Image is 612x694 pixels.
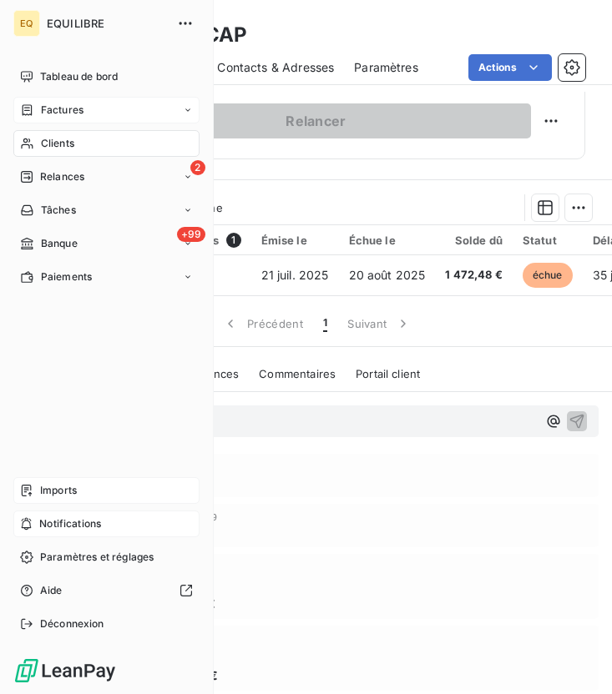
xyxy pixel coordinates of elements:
[13,163,200,190] a: 2Relances
[13,63,200,90] a: Tableau de bord
[191,367,239,380] span: Relances
[40,616,104,631] span: Déconnexion
[41,136,74,151] span: Clients
[13,544,200,571] a: Paramètres et réglages
[354,59,418,76] span: Paramètres
[261,234,329,247] div: Émise le
[349,268,426,282] span: 20 août 2025
[13,657,117,684] img: Logo LeanPay
[40,483,77,498] span: Imports
[40,69,118,84] span: Tableau de bord
[13,264,200,290] a: Paiements
[337,306,422,341] button: Suivant
[445,267,503,284] span: 1 472,48 €
[40,583,63,598] span: Aide
[41,103,83,118] span: Factures
[13,130,200,157] a: Clients
[13,97,200,123] a: Factures
[259,367,336,380] span: Commentaires
[13,10,40,37] div: EQ
[523,263,573,288] span: échue
[313,306,337,341] button: 1
[217,59,334,76] span: Contacts & Adresses
[13,577,200,604] a: Aide
[356,367,420,380] span: Portail client
[13,477,200,504] a: Imports
[41,236,78,251] span: Banque
[349,234,426,247] div: Échue le
[190,160,205,175] span: 2
[40,169,84,184] span: Relances
[226,233,241,248] span: 1
[40,550,154,565] span: Paramètres et réglages
[261,268,329,282] span: 21 juil. 2025
[13,230,200,257] a: +99Banque
[212,306,313,341] button: Précédent
[323,315,327,332] span: 1
[445,234,503,247] div: Solde dû
[39,516,101,531] span: Notifications
[41,269,92,284] span: Paiements
[41,203,76,218] span: Tâches
[555,637,595,677] iframe: Intercom live chat
[13,197,200,224] a: Tâches
[177,227,205,242] span: +99
[101,103,531,138] button: Relancer
[468,54,552,81] button: Actions
[523,234,573,247] div: Statut
[47,17,167,30] span: EQUILIBRE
